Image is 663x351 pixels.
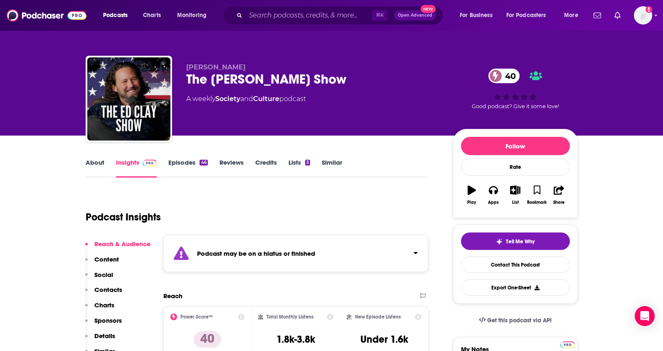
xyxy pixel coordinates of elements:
[527,200,547,205] div: Bookmark
[421,5,436,13] span: New
[461,137,570,155] button: Follow
[85,240,150,255] button: Reach & Audience
[7,7,86,23] img: Podchaser - Follow, Share and Rate Podcasts
[398,13,432,17] span: Open Advanced
[553,200,564,205] div: Share
[460,10,493,21] span: For Business
[590,8,604,22] a: Show notifications dropdown
[564,10,578,21] span: More
[635,306,655,326] div: Open Intercom Messenger
[240,95,253,103] span: and
[231,6,451,25] div: Search podcasts, credits, & more...
[634,6,652,25] button: Show profile menu
[394,10,436,20] button: Open AdvancedNew
[560,340,575,348] a: Pro website
[197,250,315,257] strong: Podcast may be on a hiatus or finished
[506,238,535,245] span: Tell Me Why
[87,57,170,141] img: The Ed Clay Show
[453,63,578,115] div: 40Good podcast? Give it some love!
[143,10,161,21] span: Charts
[276,333,315,346] h3: 1.8k-3.8k
[372,10,387,21] span: ⌘ K
[634,6,652,25] span: Logged in as kochristina
[215,95,240,103] a: Society
[219,158,244,178] a: Reviews
[138,9,166,22] a: Charts
[322,158,342,178] a: Similar
[177,10,207,21] span: Monitoring
[488,200,499,205] div: Apps
[646,6,652,13] svg: Add a profile image
[560,341,575,348] img: Podchaser Pro
[85,332,115,347] button: Details
[611,8,624,22] a: Show notifications dropdown
[634,6,652,25] img: User Profile
[94,240,150,248] p: Reach & Audience
[512,200,519,205] div: List
[94,301,114,309] p: Charts
[85,286,122,301] button: Contacts
[461,257,570,273] a: Contact This Podcast
[472,103,559,109] span: Good podcast? Give it some love!
[360,333,408,346] h3: Under 1.6k
[487,317,552,324] span: Get this podcast via API
[186,94,306,104] div: A weekly podcast
[454,9,503,22] button: open menu
[467,200,476,205] div: Play
[186,63,246,71] span: [PERSON_NAME]
[194,331,221,348] p: 40
[266,314,313,320] h2: Total Monthly Listens
[85,255,119,271] button: Content
[94,316,122,324] p: Sponsors
[97,9,138,22] button: open menu
[501,9,558,22] button: open menu
[355,314,401,320] h2: New Episode Listens
[526,180,548,210] button: Bookmark
[483,180,504,210] button: Apps
[85,271,113,286] button: Social
[288,158,310,178] a: Lists3
[472,310,559,331] a: Get this podcast via API
[168,158,207,178] a: Episodes46
[180,314,213,320] h2: Power Score™
[116,158,157,178] a: InsightsPodchaser Pro
[94,271,113,279] p: Social
[143,160,157,166] img: Podchaser Pro
[85,301,114,316] button: Charts
[86,211,161,223] h1: Podcast Insights
[504,180,526,210] button: List
[548,180,569,210] button: Share
[171,9,217,22] button: open menu
[85,316,122,332] button: Sponsors
[305,160,310,166] div: 3
[461,232,570,250] button: tell me why sparkleTell Me Why
[163,292,182,300] h2: Reach
[497,69,520,83] span: 40
[86,158,104,178] a: About
[461,158,570,175] div: Rate
[253,95,279,103] a: Culture
[558,9,589,22] button: open menu
[94,332,115,340] p: Details
[103,10,128,21] span: Podcasts
[255,158,277,178] a: Credits
[94,255,119,263] p: Content
[506,10,546,21] span: For Podcasters
[488,69,520,83] a: 40
[200,160,207,166] div: 46
[163,235,429,272] section: Click to expand status details
[246,9,372,22] input: Search podcasts, credits, & more...
[461,279,570,296] button: Export One-Sheet
[461,180,483,210] button: Play
[496,238,503,245] img: tell me why sparkle
[94,286,122,294] p: Contacts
